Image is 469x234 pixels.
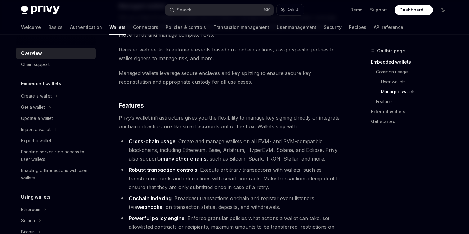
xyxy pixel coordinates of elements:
div: Get a wallet [21,104,45,111]
strong: Cross-chain usage [129,138,176,144]
button: Ask AI [277,4,304,15]
span: Dashboard [400,7,423,13]
div: Ethereum [21,206,40,213]
a: Features [376,97,453,107]
a: Update a wallet [16,113,96,124]
a: User management [277,20,316,35]
a: Managed wallets [381,87,453,97]
a: Enabling server-side access to user wallets [16,146,96,165]
a: Connectors [133,20,158,35]
li: : Create and manage wallets on all EVM- and SVM-compatible blockchains, including Ethereum, Base,... [119,137,342,163]
span: Ask AI [287,7,300,13]
a: Common usage [376,67,453,77]
a: Welcome [21,20,41,35]
div: Import a wallet [21,126,51,133]
div: Search... [177,6,194,14]
a: User wallets [381,77,453,87]
div: Enabling server-side access to user wallets [21,148,92,163]
a: Dashboard [395,5,433,15]
a: Enabling offline actions with user wallets [16,165,96,183]
span: ⌘ K [263,7,270,12]
button: Search...⌘K [165,4,274,15]
div: Chain support [21,61,50,68]
a: Transaction management [213,20,269,35]
div: Update a wallet [21,115,53,122]
a: Export a wallet [16,135,96,146]
button: Toggle dark mode [438,5,448,15]
h5: Using wallets [21,193,51,201]
a: Demo [350,7,363,13]
a: Policies & controls [166,20,206,35]
a: Chain support [16,59,96,70]
a: Get started [371,117,453,126]
a: API reference [374,20,403,35]
div: Enabling offline actions with user wallets [21,167,92,182]
span: Privy’s wallet infrastructure gives you the flexibility to manage key signing directly or integra... [119,113,342,131]
a: Security [324,20,342,35]
div: Export a wallet [21,137,51,144]
span: Register webhooks to automate events based on onchain actions, assign specific policies to wallet... [119,45,342,63]
div: Solana [21,217,35,224]
a: External wallets [371,107,453,117]
a: Overview [16,48,96,59]
a: Authentication [70,20,102,35]
span: Managed wallets leverage secure enclaves and key splitting to ensure secure key reconstitution an... [119,69,342,86]
li: : Broadcast transactions onchain and register event listeners (via ) on transaction status, depos... [119,194,342,211]
div: Overview [21,50,42,57]
img: dark logo [21,6,60,14]
a: Recipes [349,20,366,35]
a: Support [370,7,387,13]
strong: Powerful policy engine [129,215,185,221]
div: Create a wallet [21,92,52,100]
a: Embedded wallets [371,57,453,67]
a: Basics [48,20,63,35]
a: Wallets [109,20,126,35]
span: Features [119,101,144,110]
h5: Embedded wallets [21,80,61,87]
a: many other chains [161,156,207,162]
span: On this page [377,47,405,55]
strong: Onchain indexing [129,195,172,201]
li: : Execute arbitrary transactions with wallets, such as transferring funds and interactions with s... [119,166,342,192]
strong: Robust transaction controls [129,167,197,173]
a: webhooks [137,204,162,210]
